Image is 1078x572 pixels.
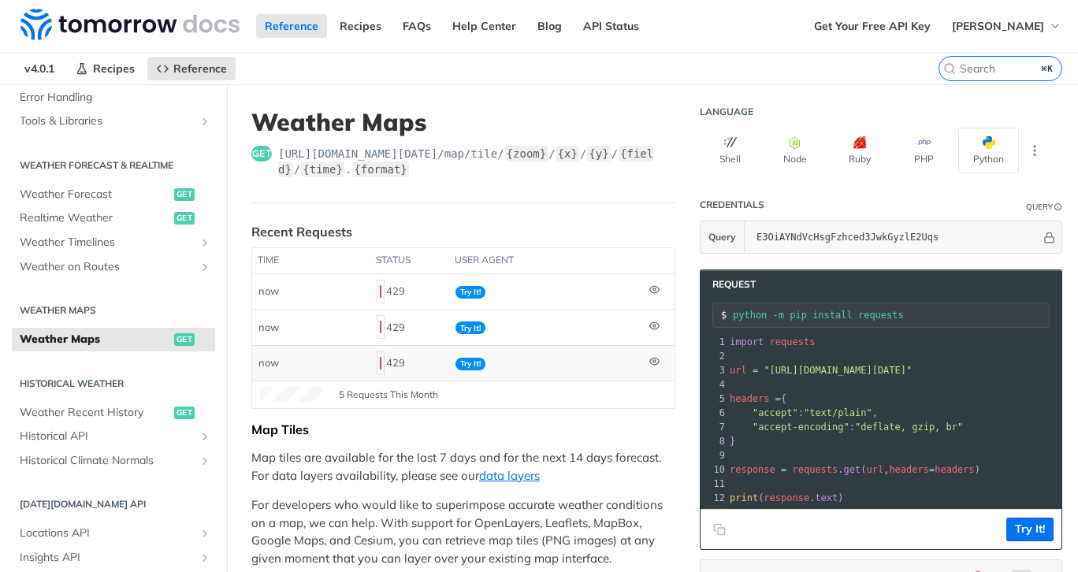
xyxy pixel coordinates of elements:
[455,321,485,334] span: Try It!
[251,422,675,437] div: Map Tiles
[730,436,735,447] span: }
[12,425,215,448] a: Historical APIShow subpages for Historical API
[251,108,675,136] h1: Weather Maps
[20,9,240,40] img: Tomorrow.io Weather API Docs
[844,464,861,475] span: get
[855,422,963,433] span: "deflate, gzip, br"
[20,210,170,226] span: Realtime Weather
[20,259,195,275] span: Weather on Routes
[12,522,215,545] a: Locations APIShow subpages for Locations API
[1054,203,1062,211] i: Information
[260,387,323,403] canvas: Line Graph
[701,392,727,406] div: 5
[12,303,215,318] h2: Weather Maps
[700,199,764,211] div: Credentials
[278,146,675,177] span: https://api.tomorrow.io/v4/map/tile/{zoom}/{x}/{y}/{field}/{time}.{format}
[958,128,1019,173] button: Python
[199,115,211,128] button: Show subpages for Tools & Libraries
[174,407,195,419] span: get
[701,477,727,491] div: 11
[20,113,195,129] span: Tools & Libraries
[730,422,963,433] span: :
[93,61,135,76] span: Recipes
[20,429,195,444] span: Historical API
[199,430,211,443] button: Show subpages for Historical API
[815,492,838,503] span: text
[252,248,370,273] th: time
[943,62,956,75] svg: Search
[12,183,215,206] a: Weather Forecastget
[20,332,170,347] span: Weather Maps
[804,407,872,418] span: "text/plain"
[12,401,215,425] a: Weather Recent Historyget
[20,526,195,541] span: Locations API
[701,363,727,377] div: 3
[12,206,215,230] a: Realtime Weatherget
[700,106,753,118] div: Language
[174,333,195,346] span: get
[704,278,756,291] span: Request
[370,248,449,273] th: status
[174,212,195,225] span: get
[730,393,786,404] span: {
[377,278,443,305] div: 429
[258,356,279,369] span: now
[708,518,730,541] button: Copy to clipboard
[20,90,211,106] span: Error Handling
[805,14,939,38] a: Get Your Free API Key
[894,128,954,173] button: PHP
[1006,518,1054,541] button: Try It!
[701,406,727,420] div: 6
[258,284,279,297] span: now
[12,231,215,254] a: Weather TimelinesShow subpages for Weather Timelines
[12,497,215,511] h2: [DATE][DOMAIN_NAME] API
[529,14,571,38] a: Blog
[12,449,215,473] a: Historical Climate NormalsShow subpages for Historical Climate Normals
[251,146,272,162] span: get
[380,321,381,333] span: 429
[730,492,844,503] span: ( . )
[764,128,825,173] button: Node
[394,14,440,38] a: FAQs
[733,310,1049,321] input: Request instructions
[444,14,525,38] a: Help Center
[251,222,352,241] div: Recent Requests
[199,236,211,249] button: Show subpages for Weather Timelines
[12,86,215,110] a: Error Handling
[700,128,760,173] button: Shell
[20,187,170,202] span: Weather Forecast
[1028,143,1042,158] svg: More ellipsis
[753,422,849,433] span: "accept-encoding"
[701,335,727,349] div: 1
[764,365,912,376] span: "[URL][DOMAIN_NAME][DATE]"
[1026,201,1062,213] div: QueryInformation
[251,449,675,485] p: Map tiles are available for the last 7 days and for the next 14 days forecast. For data layers av...
[781,464,786,475] span: =
[943,14,1070,38] button: [PERSON_NAME]
[278,146,653,177] label: {field}
[770,336,816,347] span: requests
[12,110,215,133] a: Tools & LibrariesShow subpages for Tools & Libraries
[199,455,211,467] button: Show subpages for Historical Climate Normals
[701,221,745,253] button: Query
[20,235,195,251] span: Weather Timelines
[730,464,980,475] span: . ( , )
[730,393,770,404] span: headers
[793,464,838,475] span: requests
[701,349,727,363] div: 2
[935,464,975,475] span: headers
[12,158,215,173] h2: Weather Forecast & realtime
[258,321,279,333] span: now
[1023,139,1046,162] button: More Languages
[479,468,540,483] a: data layers
[449,248,643,273] th: user agent
[16,57,63,80] span: v4.0.1
[701,377,727,392] div: 4
[701,434,727,448] div: 8
[455,286,485,299] span: Try It!
[730,407,878,418] span: : ,
[12,546,215,570] a: Insights APIShow subpages for Insights API
[829,128,890,173] button: Ruby
[12,328,215,351] a: Weather Mapsget
[256,14,327,38] a: Reference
